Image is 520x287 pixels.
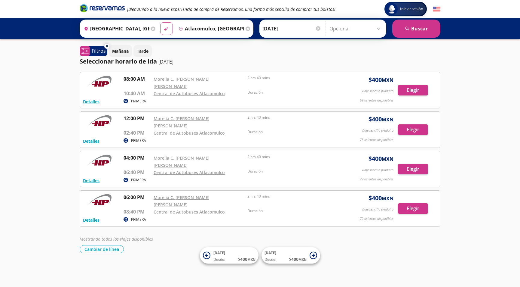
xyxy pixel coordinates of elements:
[131,98,146,104] p: PRIMERA
[362,128,393,133] p: Viaje sencillo p/adulto
[127,6,335,12] em: ¡Bienvenido a la nueva experiencia de compra de Reservamos, una forma más sencilla de comprar tus...
[247,129,338,135] p: Duración
[154,130,225,136] a: Central de Autobuses Atlacomulco
[382,77,393,83] small: MXN
[262,21,321,36] input: Elegir Fecha
[176,21,244,36] input: Buscar Destino
[398,124,428,135] button: Elegir
[131,138,146,143] p: PRIMERA
[133,45,152,57] button: Tarde
[262,247,320,264] button: [DATE]Desde:$400MXN
[80,4,125,13] i: Brand Logo
[158,58,173,65] p: [DATE]
[154,116,210,129] a: Morelia C. [PERSON_NAME] [PERSON_NAME]
[124,75,151,83] p: 08:00 AM
[124,129,151,136] p: 02:40 PM
[83,115,116,127] img: RESERVAMOS
[247,75,338,81] p: 2 hrs 40 mins
[124,208,151,215] p: 08:40 PM
[83,154,116,166] img: RESERVAMOS
[265,257,276,262] span: Desde:
[360,177,393,182] p: 72 asientos disponibles
[329,21,383,36] input: Opcional
[247,169,338,174] p: Duración
[80,245,124,253] button: Cambiar de línea
[80,46,107,56] button: 0Filtros
[247,257,255,262] small: MXN
[83,138,99,144] button: Detalles
[398,164,428,174] button: Elegir
[200,247,258,264] button: [DATE]Desde:$400MXN
[382,156,393,162] small: MXN
[360,137,393,142] p: 73 asientos disponibles
[369,194,393,203] span: $ 400
[124,115,151,122] p: 12:00 PM
[485,252,514,281] iframe: Messagebird Livechat Widget
[131,217,146,222] p: PRIMERA
[109,45,132,57] button: Mañana
[213,250,225,255] span: [DATE]
[83,177,99,184] button: Detalles
[298,257,307,262] small: MXN
[369,75,393,84] span: $ 400
[124,90,151,97] p: 10:40 AM
[106,44,108,49] span: 0
[362,207,393,212] p: Viaje sencillo p/adulto
[154,76,210,89] a: Morelia C. [PERSON_NAME] [PERSON_NAME]
[398,203,428,214] button: Elegir
[154,155,210,168] a: Morelia C. [PERSON_NAME] [PERSON_NAME]
[247,208,338,214] p: Duración
[112,48,129,54] p: Mañana
[154,209,225,215] a: Central de Autobuses Atlacomulco
[137,48,148,54] p: Tarde
[360,216,393,221] p: 72 asientos disponibles
[289,256,307,262] span: $ 400
[433,5,440,13] button: English
[382,195,393,202] small: MXN
[360,98,393,103] p: 69 asientos disponibles
[131,177,146,183] p: PRIMERA
[124,154,151,161] p: 04:00 PM
[265,250,276,255] span: [DATE]
[83,217,99,223] button: Detalles
[92,47,106,55] p: Filtros
[80,4,125,14] a: Brand Logo
[80,236,153,242] em: Mostrando todos los viajes disponibles
[362,167,393,173] p: Viaje sencillo p/adulto
[247,154,338,160] p: 2 hrs 40 mins
[124,194,151,201] p: 06:00 PM
[154,170,225,175] a: Central de Autobuses Atlacomulco
[80,57,157,66] p: Seleccionar horario de ida
[154,195,210,207] a: Morelia C. [PERSON_NAME] [PERSON_NAME]
[83,75,116,87] img: RESERVAMOS
[247,115,338,120] p: 2 hrs 40 mins
[362,89,393,94] p: Viaje sencillo p/adulto
[213,257,225,262] span: Desde:
[382,116,393,123] small: MXN
[369,115,393,124] span: $ 400
[247,90,338,95] p: Duración
[154,91,225,96] a: Central de Autobuses Atlacomulco
[369,154,393,163] span: $ 400
[398,85,428,95] button: Elegir
[392,20,440,38] button: Buscar
[83,194,116,206] img: RESERVAMOS
[124,169,151,176] p: 06:40 PM
[238,256,255,262] span: $ 400
[83,98,99,105] button: Detalles
[81,21,149,36] input: Buscar Origen
[247,194,338,199] p: 2 hrs 40 mins
[398,6,426,12] span: Iniciar sesión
